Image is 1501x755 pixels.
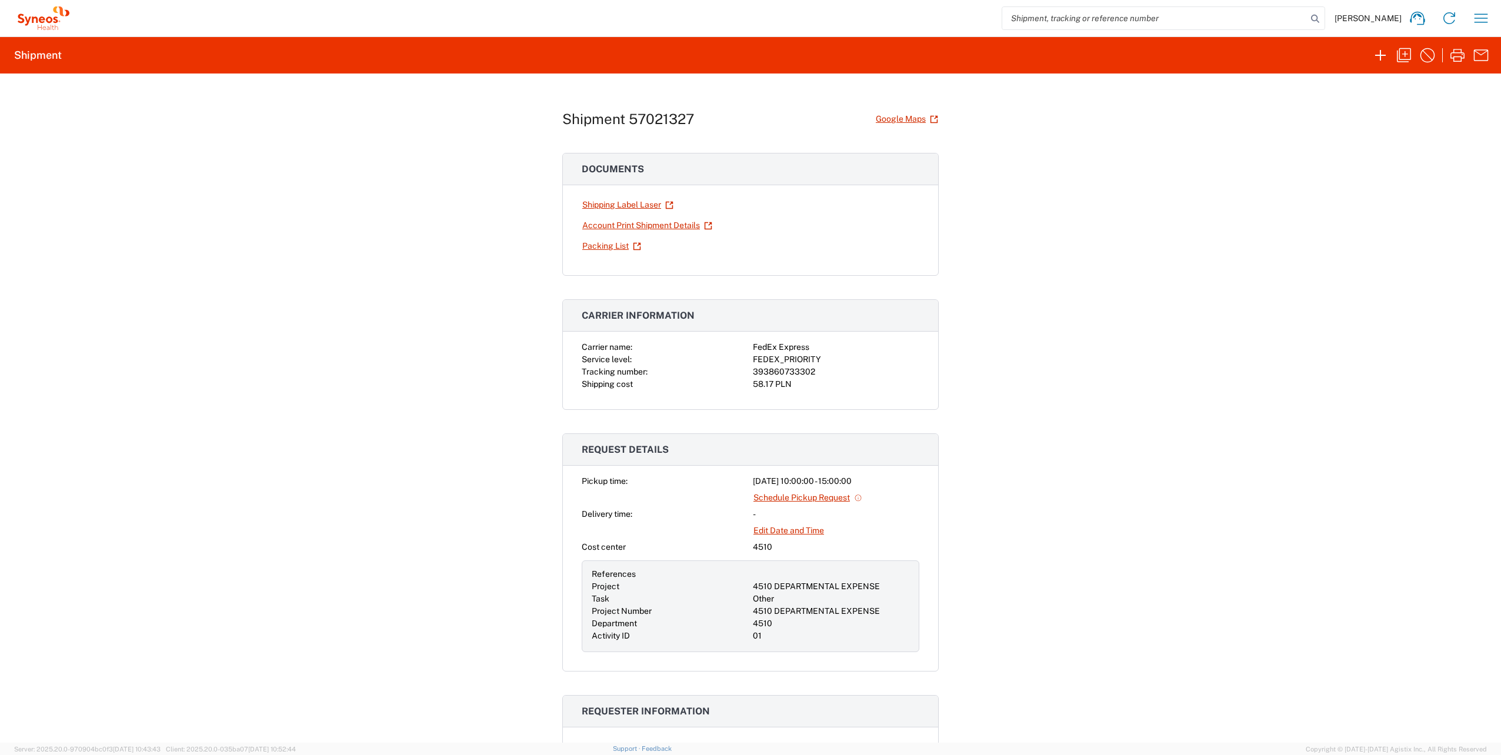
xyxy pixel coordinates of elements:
div: [DATE] 10:00:00 - 15:00:00 [753,475,919,487]
span: [DATE] 10:52:44 [248,746,296,753]
span: Requester information [582,706,710,717]
span: Pickup time: [582,476,628,486]
div: - [753,508,919,520]
a: Support [613,745,642,752]
span: Copyright © [DATE]-[DATE] Agistix Inc., All Rights Reserved [1306,744,1487,754]
span: Carrier information [582,310,695,321]
span: [PERSON_NAME] [1335,13,1402,24]
div: 393860733302 [753,366,919,378]
span: Cost center [582,542,626,552]
div: 4510 [753,541,919,553]
span: Request details [582,444,669,455]
span: Tracking number: [582,367,648,376]
span: Shipping cost [582,379,633,389]
input: Shipment, tracking or reference number [1002,7,1307,29]
span: Server: 2025.20.0-970904bc0f3 [14,746,161,753]
div: FedEx Express [753,341,919,353]
div: 58.17 PLN [753,378,919,390]
div: Activity ID [592,630,748,642]
span: Service level: [582,355,632,364]
a: Account Print Shipment Details [582,215,713,236]
span: Carrier name: [582,342,632,352]
div: 4510 DEPARTMENTAL EXPENSE [753,580,909,593]
div: Project Number [592,605,748,617]
span: Delivery time: [582,509,632,519]
span: [PERSON_NAME] [582,741,653,753]
div: Task [592,593,748,605]
div: 01 [753,630,909,642]
a: Edit Date and Time [753,520,825,541]
span: Client: 2025.20.0-035ba07 [166,746,296,753]
a: Packing List [582,236,642,256]
div: Other [753,593,909,605]
span: [DATE] 10:43:43 [113,746,161,753]
div: 4510 [753,617,909,630]
div: Project [592,580,748,593]
a: Shipping Label Laser [582,195,674,215]
div: 4510 DEPARTMENTAL EXPENSE [753,605,909,617]
span: Documents [582,163,644,175]
div: FEDEX_PRIORITY [753,353,919,366]
a: Google Maps [875,109,939,129]
a: Schedule Pickup Request [753,487,863,508]
h1: Shipment 57021327 [562,111,694,128]
span: References [592,569,636,579]
h2: Shipment [14,48,62,62]
div: Department [592,617,748,630]
a: Feedback [642,745,672,752]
